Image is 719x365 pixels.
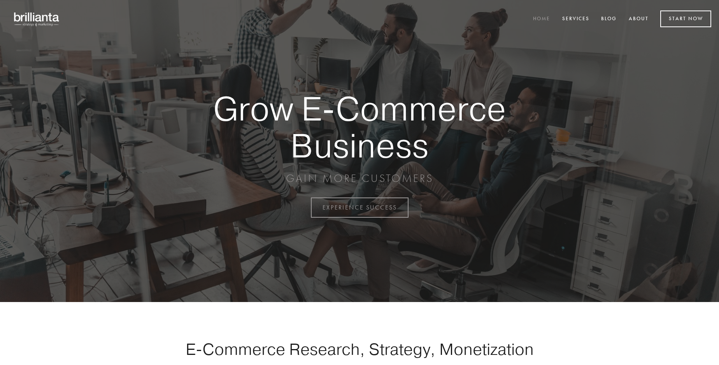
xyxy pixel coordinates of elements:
a: About [624,13,654,26]
img: brillianta - research, strategy, marketing [8,8,66,30]
a: Start Now [660,10,711,27]
a: EXPERIENCE SUCCESS [311,197,409,218]
a: Services [557,13,594,26]
p: GAIN MORE CUSTOMERS [186,171,533,185]
strong: Grow E-Commerce Business [186,90,533,164]
h1: E-Commerce Research, Strategy, Monetization [161,339,558,359]
a: Home [528,13,555,26]
a: Blog [596,13,622,26]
